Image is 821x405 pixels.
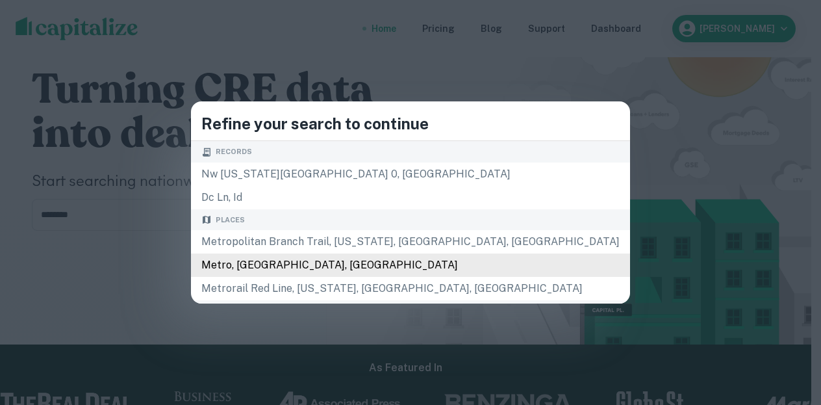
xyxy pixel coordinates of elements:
span: Places [216,215,245,226]
div: Metropolitan Branch Trail, [US_STATE], [GEOGRAPHIC_DATA], [GEOGRAPHIC_DATA] [191,230,630,254]
div: Metro, [GEOGRAPHIC_DATA], [GEOGRAPHIC_DATA] [191,254,630,277]
div: dc ln, id [191,186,630,209]
span: Records [216,146,252,157]
div: nw [US_STATE][GEOGRAPHIC_DATA] 0, [GEOGRAPHIC_DATA] [191,163,630,186]
iframe: Chat Widget [756,301,821,363]
div: Metrorail Red Line, [US_STATE], [GEOGRAPHIC_DATA], [GEOGRAPHIC_DATA] [191,277,630,300]
h4: Refine your search to continue [201,112,620,135]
